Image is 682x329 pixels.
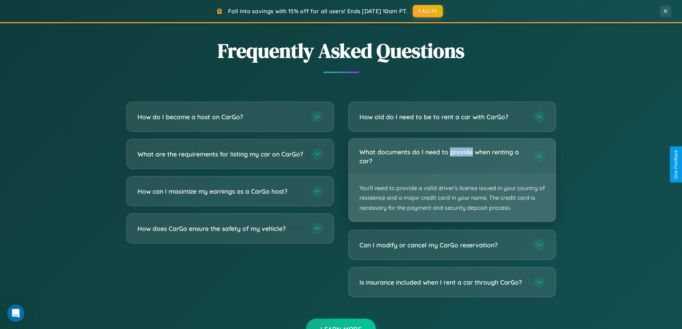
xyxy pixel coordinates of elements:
h3: How can I maximize my earnings as a CarGo host? [137,187,304,196]
button: FALL15 [413,5,443,17]
div: Give Feedback [673,150,678,179]
h3: How do I become a host on CarGo? [137,112,304,121]
iframe: Intercom live chat [7,305,24,322]
h3: Can I modify or cancel my CarGo reservation? [359,241,526,250]
h3: How does CarGo ensure the safety of my vehicle? [137,224,304,233]
span: Fall into savings with 15% off for all users! Ends [DATE] 10am PT. [228,8,407,15]
h3: What are the requirements for listing my car on CarGo? [137,150,304,159]
h3: Is insurance included when I rent a car through CarGo? [359,278,526,287]
h3: What documents do I need to provide when renting a car? [359,147,526,165]
h2: Frequently Asked Questions [126,37,556,64]
h3: How old do I need to be to rent a car with CarGo? [359,112,526,121]
p: You'll need to provide a valid driver's license issued in your country of residence and a major c... [349,174,556,222]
